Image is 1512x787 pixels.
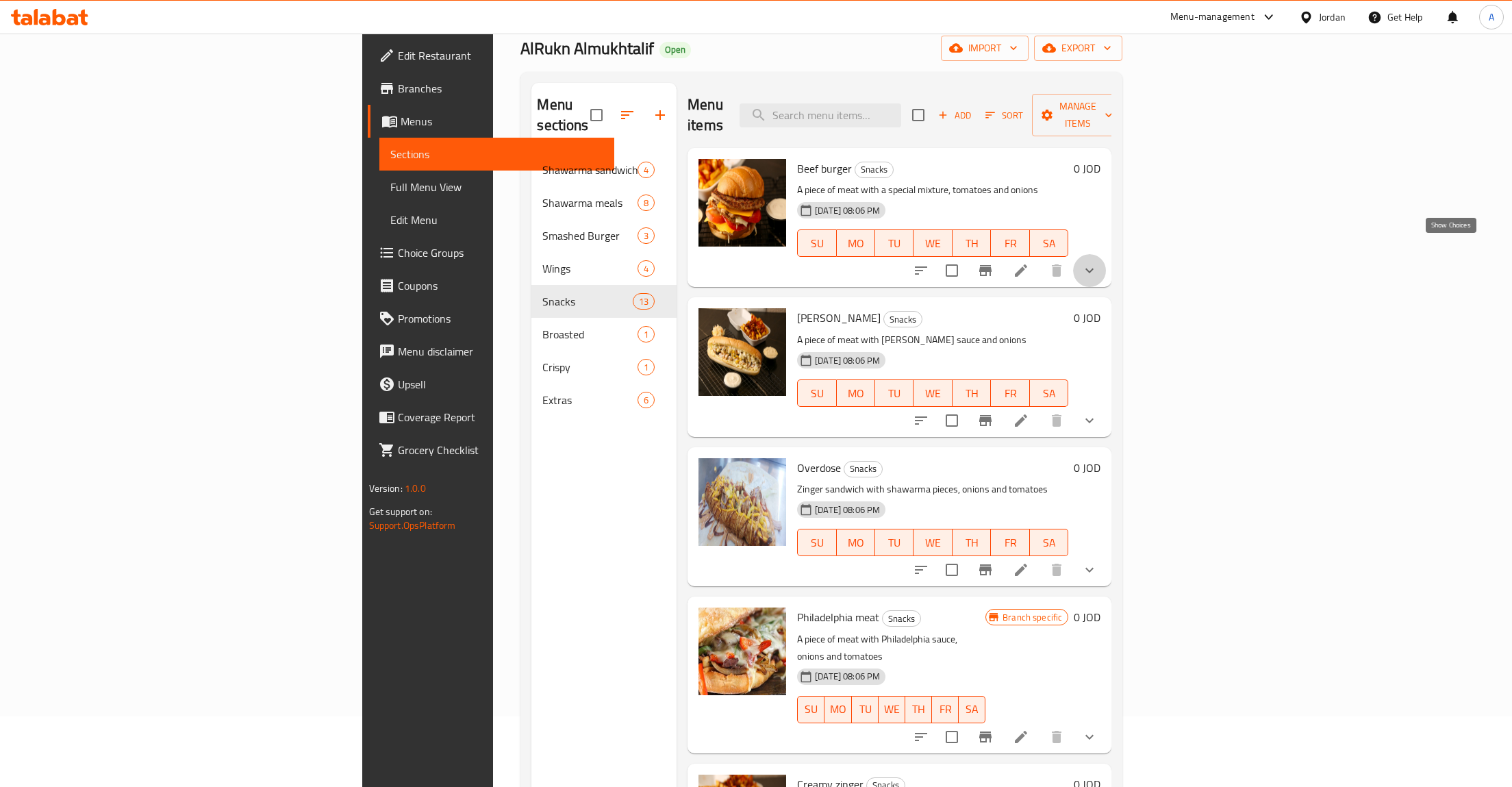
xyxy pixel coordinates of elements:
button: sort-choices [905,254,937,287]
button: SA [959,696,985,723]
button: Sort [982,105,1026,126]
span: Coverage Report [398,409,604,425]
span: MO [842,533,870,553]
span: FR [996,234,1024,253]
svg: Show Choices [1081,729,1098,745]
span: Select section [904,101,933,129]
span: [PERSON_NAME] [797,308,881,328]
span: Branches [398,80,604,97]
span: Grocery Checklist [398,442,604,458]
a: Upsell [368,368,615,401]
span: WE [919,234,946,253]
button: TU [875,529,914,556]
span: Select to update [937,256,966,285]
span: Select to update [937,406,966,435]
span: Sort items [977,105,1032,126]
span: SU [803,234,831,253]
button: export [1034,36,1122,61]
a: Coupons [368,269,615,302]
div: Smashed Burger3 [531,219,677,252]
div: Shawarma sandwiches4 [531,153,677,186]
button: SA [1030,379,1068,407]
button: MO [837,379,875,407]
div: items [638,162,655,178]
button: SA [1030,529,1068,556]
div: Wings [542,260,638,277]
img: Alfredo [698,308,786,396]
div: items [638,227,655,244]
button: WE [914,229,952,257]
button: TU [875,379,914,407]
div: items [638,392,655,408]
button: delete [1040,721,1073,753]
button: delete [1040,553,1073,586]
span: [DATE] 08:06 PM [809,503,885,516]
button: Branch-specific-item [969,254,1002,287]
div: Smashed Burger [542,227,638,244]
span: Overdose [797,458,841,478]
span: SU [803,699,819,719]
span: FR [996,533,1024,553]
p: A piece of meat with [PERSON_NAME] sauce and onions [797,332,1068,349]
img: Philadelphia meat [698,608,786,695]
button: TU [852,696,879,723]
button: TH [953,229,991,257]
button: FR [991,379,1029,407]
button: FR [991,529,1029,556]
button: sort-choices [905,553,937,586]
button: TH [905,696,932,723]
a: Support.OpsPlatform [369,516,456,534]
button: SU [797,529,836,556]
span: [DATE] 08:06 PM [809,204,885,217]
button: Branch-specific-item [969,721,1002,753]
button: SU [797,379,836,407]
span: Manage items [1043,98,1113,132]
span: Edit Menu [390,212,604,228]
svg: Show Choices [1081,412,1098,429]
a: Edit menu item [1013,262,1029,279]
div: Snacks [883,311,922,327]
h6: 0 JOD [1074,458,1100,477]
span: TH [958,384,985,403]
span: TU [881,234,908,253]
button: WE [914,379,952,407]
span: FR [996,384,1024,403]
a: Promotions [368,302,615,335]
h6: 0 JOD [1074,608,1100,627]
span: Snacks [883,611,920,627]
a: Edit menu item [1013,562,1029,578]
button: FR [932,696,959,723]
button: delete [1040,254,1073,287]
a: Menu disclaimer [368,335,615,368]
span: WE [884,699,900,719]
span: Full Menu View [390,179,604,195]
span: 1 [638,361,654,374]
div: items [638,326,655,342]
svg: Show Choices [1081,562,1098,578]
span: WE [919,384,946,403]
span: Menu disclaimer [398,343,604,360]
button: Manage items [1032,94,1124,136]
a: Edit Menu [379,203,615,236]
button: TH [953,529,991,556]
span: MO [842,384,870,403]
div: Shawarma meals8 [531,186,677,219]
span: Upsell [398,376,604,392]
span: TU [857,699,873,719]
button: SU [797,229,836,257]
span: MO [830,699,846,719]
button: show more [1073,721,1106,753]
button: MO [837,529,875,556]
div: Snacks [542,293,632,310]
button: show more [1073,254,1106,287]
div: items [638,359,655,375]
span: Broasted [542,326,638,342]
span: export [1045,40,1111,57]
span: FR [937,699,953,719]
h6: 0 JOD [1074,159,1100,178]
span: 4 [638,262,654,275]
a: Grocery Checklist [368,434,615,466]
span: TU [881,384,908,403]
a: Edit Restaurant [368,39,615,72]
span: TU [881,533,908,553]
